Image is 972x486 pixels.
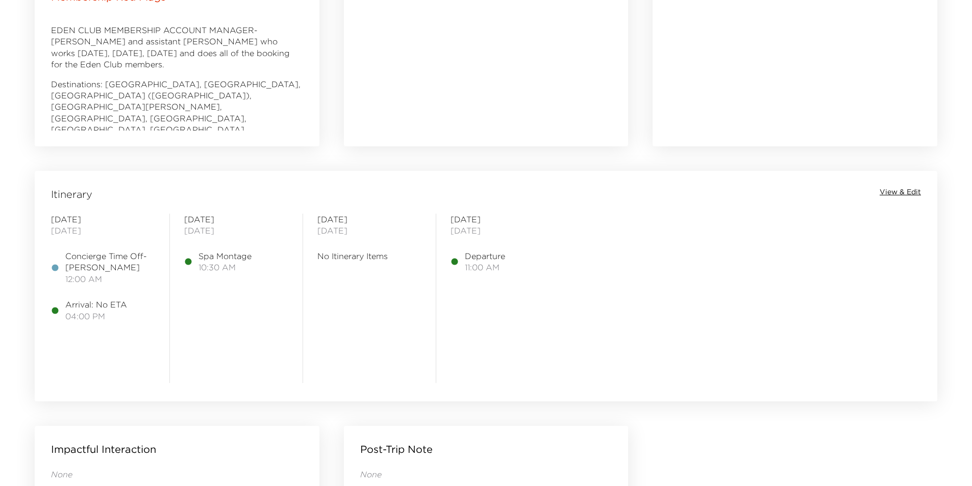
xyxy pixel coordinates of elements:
span: [DATE] [317,225,421,236]
span: No Itinerary Items [317,250,421,262]
span: Arrival: No ETA [65,299,127,310]
p: Impactful Interaction [51,442,156,456]
span: [DATE] [317,214,421,225]
span: Concierge Time Off- [PERSON_NAME] [65,250,155,273]
span: 04:00 PM [65,311,127,322]
p: None [51,469,303,480]
span: [DATE] [451,225,555,236]
span: [DATE] [184,225,288,236]
span: 10:30 AM [198,262,252,273]
span: 11:00 AM [465,262,505,273]
p: Post-Trip Note [360,442,433,456]
button: View & Edit [880,187,921,197]
span: [DATE] [451,214,555,225]
p: EDEN CLUB MEMBERSHIP ACCOUNT MANAGER- [PERSON_NAME] and assistant [PERSON_NAME] who works [DATE],... [51,24,303,70]
span: [DATE] [184,214,288,225]
span: 12:00 AM [65,273,155,285]
span: Spa Montage [198,250,252,262]
span: [DATE] [51,214,155,225]
p: None [360,469,612,480]
span: Itinerary [51,187,92,201]
p: Destinations: [GEOGRAPHIC_DATA], [GEOGRAPHIC_DATA], [GEOGRAPHIC_DATA] ([GEOGRAPHIC_DATA]), [GEOGR... [51,79,303,193]
span: Departure [465,250,505,262]
span: [DATE] [51,225,155,236]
